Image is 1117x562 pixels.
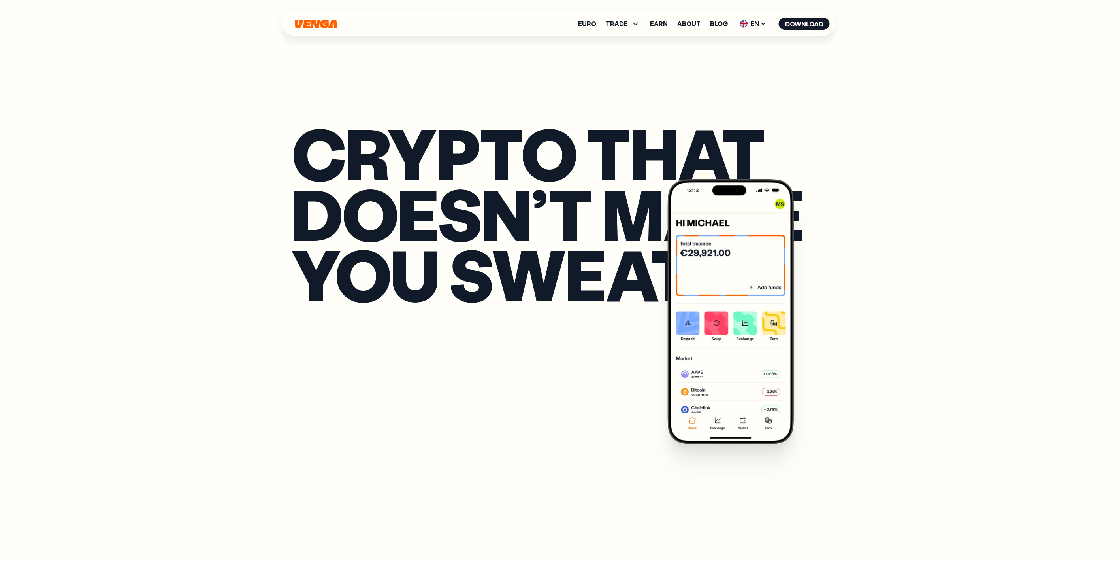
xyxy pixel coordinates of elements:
a: Blog [710,21,728,27]
span: EN [737,17,769,30]
a: Earn [650,21,668,27]
span: TRADE [606,21,628,27]
svg: Home [294,19,338,28]
img: flag-uk [740,20,748,28]
p: Crypto that doesn’t make you sweat [292,123,826,304]
button: Download [779,18,830,30]
span: TRADE [606,19,640,28]
a: About [677,21,701,27]
img: Venga app main [667,179,794,444]
a: Euro [578,21,596,27]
